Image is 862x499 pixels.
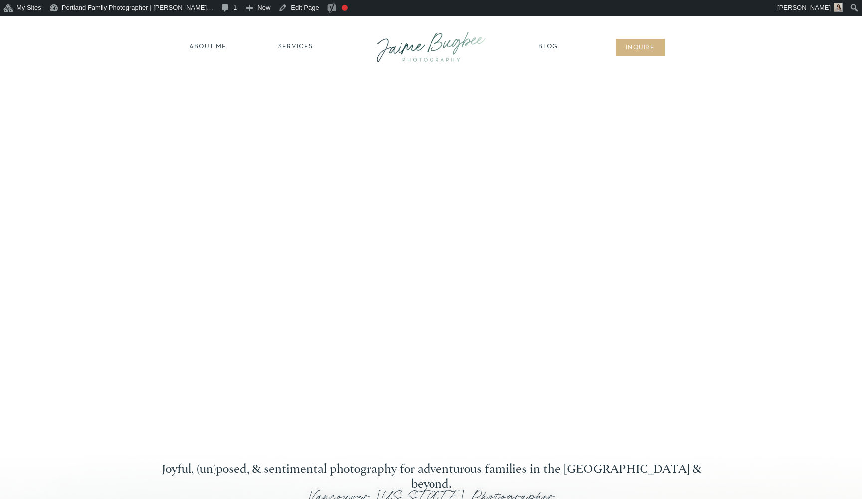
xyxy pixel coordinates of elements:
div: Focus keyphrase not set [342,5,348,11]
a: inqUIre [620,43,660,53]
a: about ME [186,42,229,52]
span: [PERSON_NAME] [777,4,831,11]
a: Blog [536,42,561,52]
a: SERVICES [267,42,324,52]
h2: Joyful, (un)posed, & sentimental photography for adventurous families in the [GEOGRAPHIC_DATA] & ... [152,462,710,477]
